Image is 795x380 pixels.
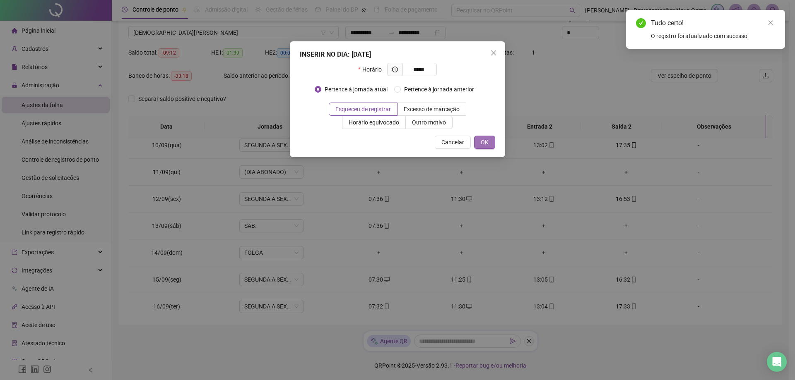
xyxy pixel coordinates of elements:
div: Open Intercom Messenger [767,352,787,372]
div: INSERIR NO DIA : [DATE] [300,50,495,60]
span: close [768,20,773,26]
span: check-circle [636,18,646,28]
span: OK [481,138,489,147]
span: close [490,50,497,56]
span: Excesso de marcação [404,106,460,112]
div: O registro foi atualizado com sucesso [651,31,775,41]
span: Pertence à jornada anterior [401,85,477,94]
span: Outro motivo [412,119,446,126]
span: Cancelar [441,138,464,147]
span: Pertence à jornada atual [321,85,391,94]
a: Close [766,18,775,27]
span: clock-circle [392,67,398,72]
button: Close [487,46,500,60]
span: Esqueceu de registrar [335,106,391,112]
div: Tudo certo! [651,18,775,28]
button: OK [474,136,495,149]
label: Horário [358,63,387,76]
span: Horário equivocado [349,119,399,126]
button: Cancelar [435,136,471,149]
